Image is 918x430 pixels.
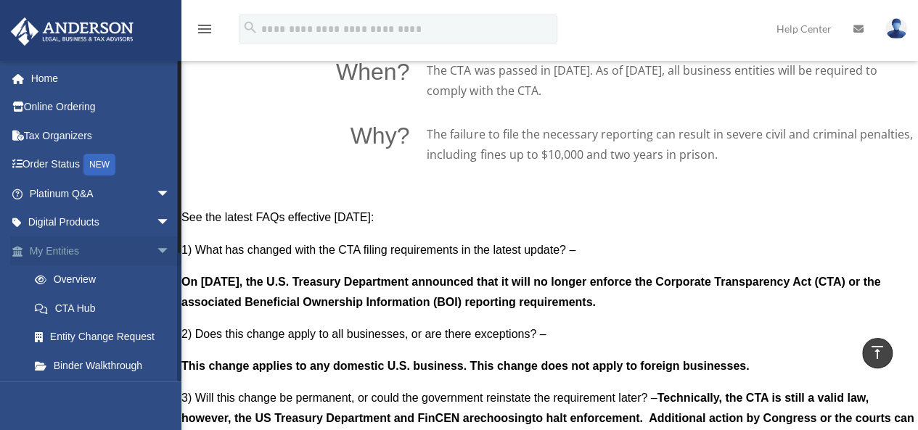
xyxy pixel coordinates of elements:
[7,17,138,46] img: Anderson Advisors Platinum Portal
[427,60,918,101] p: The CTA was passed in [DATE]. As of [DATE], all business entities will be required to comply with...
[10,236,192,265] a: My Entitiesarrow_drop_down
[181,391,657,403] span: 3) Will this change be permanent, or could the government reinstate the requirement later? –
[10,179,192,208] a: Platinum Q&Aarrow_drop_down
[83,154,115,175] div: NEW
[869,344,886,361] i: vertical_align_top
[336,60,409,83] p: When?
[427,124,918,165] p: The failure to file the necessary reporting can result in severe civil and criminal penalties, in...
[20,323,192,352] a: Entity Change Request
[181,391,869,423] b: Technically, the CTA is still a valid law, however, the US Treasury Department and FinCEN are
[181,275,880,307] b: On [DATE], the U.S. Treasury Department announced that it will no longer enforce the Corporate Tr...
[196,20,213,38] i: menu
[181,243,575,255] span: 1) What has changed with the CTA filing requirements in the latest update? –
[20,351,192,380] a: Binder Walkthrough
[862,338,893,368] a: vertical_align_top
[156,236,185,266] span: arrow_drop_down
[885,18,907,39] img: User Pic
[156,179,185,209] span: arrow_drop_down
[10,150,192,180] a: Order StatusNEW
[242,20,258,36] i: search
[181,327,546,339] span: 2) Does this change apply to all businesses, or are there exceptions? –
[181,359,749,371] b: This change applies to any domestic U.S. business. This change does not apply to foreign businesses.
[20,380,192,409] a: My Blueprint
[156,208,185,238] span: arrow_drop_down
[181,211,374,223] span: See the latest FAQs effective [DATE]:
[20,294,185,323] a: CTA Hub
[480,411,532,423] b: choosing
[351,124,410,147] p: Why?
[10,93,192,122] a: Online Ordering
[10,64,192,93] a: Home
[196,25,213,38] a: menu
[20,265,192,294] a: Overview
[10,121,192,150] a: Tax Organizers
[10,208,192,237] a: Digital Productsarrow_drop_down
